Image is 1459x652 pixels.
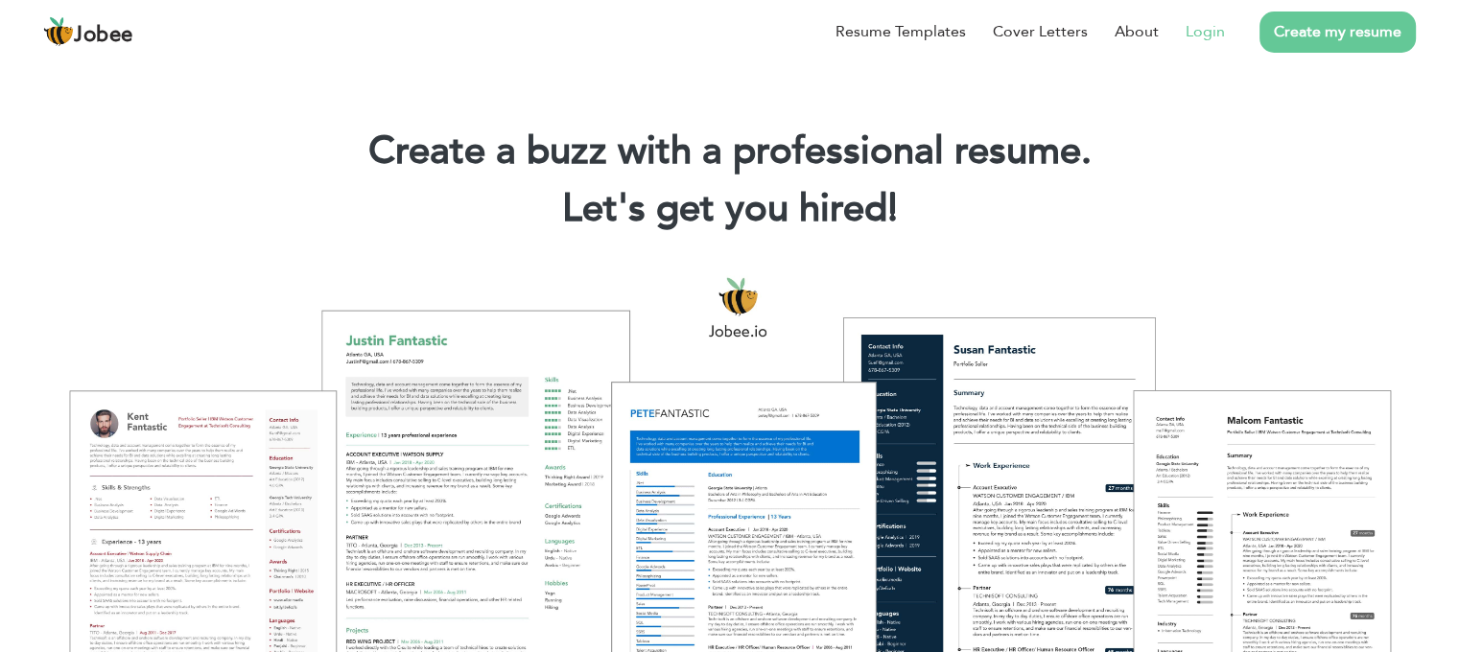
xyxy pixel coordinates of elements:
[835,20,966,43] a: Resume Templates
[993,20,1088,43] a: Cover Letters
[29,127,1430,176] h1: Create a buzz with a professional resume.
[43,16,133,47] a: Jobee
[74,25,133,46] span: Jobee
[1186,20,1225,43] a: Login
[43,16,74,47] img: jobee.io
[29,184,1430,234] h2: Let's
[1259,12,1416,53] a: Create my resume
[888,182,897,235] span: |
[656,182,898,235] span: get you hired!
[1115,20,1159,43] a: About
